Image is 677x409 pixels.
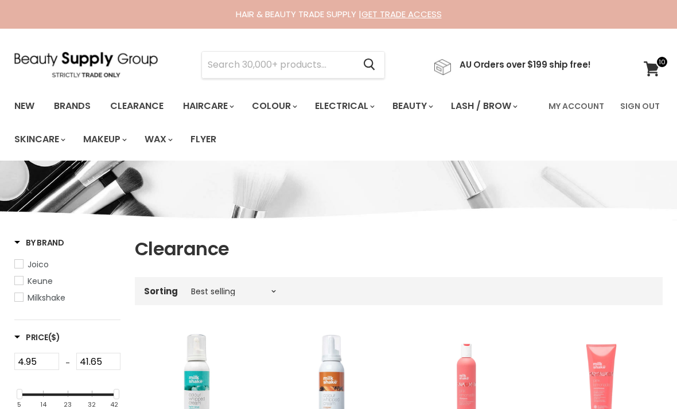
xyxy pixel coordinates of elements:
a: New [6,94,43,118]
a: Clearance [102,94,172,118]
h1: Clearance [135,237,663,261]
span: ($) [48,332,60,343]
div: 32 [88,402,96,409]
a: Colour [243,94,304,118]
div: - [59,353,76,373]
div: 14 [40,402,46,409]
div: 5 [17,402,21,409]
form: Product [201,51,385,79]
div: 42 [110,402,118,409]
a: Beauty [384,94,440,118]
a: Brands [45,94,99,118]
a: Keune [14,275,120,287]
div: 23 [64,402,72,409]
button: Search [354,52,384,78]
span: Keune [28,275,53,287]
a: Flyer [182,127,225,151]
span: Joico [28,259,49,270]
h3: Price($) [14,332,60,343]
a: Haircare [174,94,241,118]
ul: Main menu [6,89,542,156]
a: Wax [136,127,180,151]
h3: By Brand [14,237,64,248]
span: Milkshake [28,292,65,303]
input: Search [202,52,354,78]
input: Max Price [76,353,121,370]
a: Makeup [75,127,134,151]
label: Sorting [144,286,178,296]
a: Joico [14,258,120,271]
a: Sign Out [613,94,667,118]
a: GET TRADE ACCESS [361,8,442,20]
a: Milkshake [14,291,120,304]
span: Price [14,332,60,343]
a: Lash / Brow [442,94,524,118]
a: Skincare [6,127,72,151]
a: My Account [542,94,611,118]
iframe: Gorgias live chat messenger [620,355,666,398]
input: Min Price [14,353,59,370]
a: Electrical [306,94,382,118]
